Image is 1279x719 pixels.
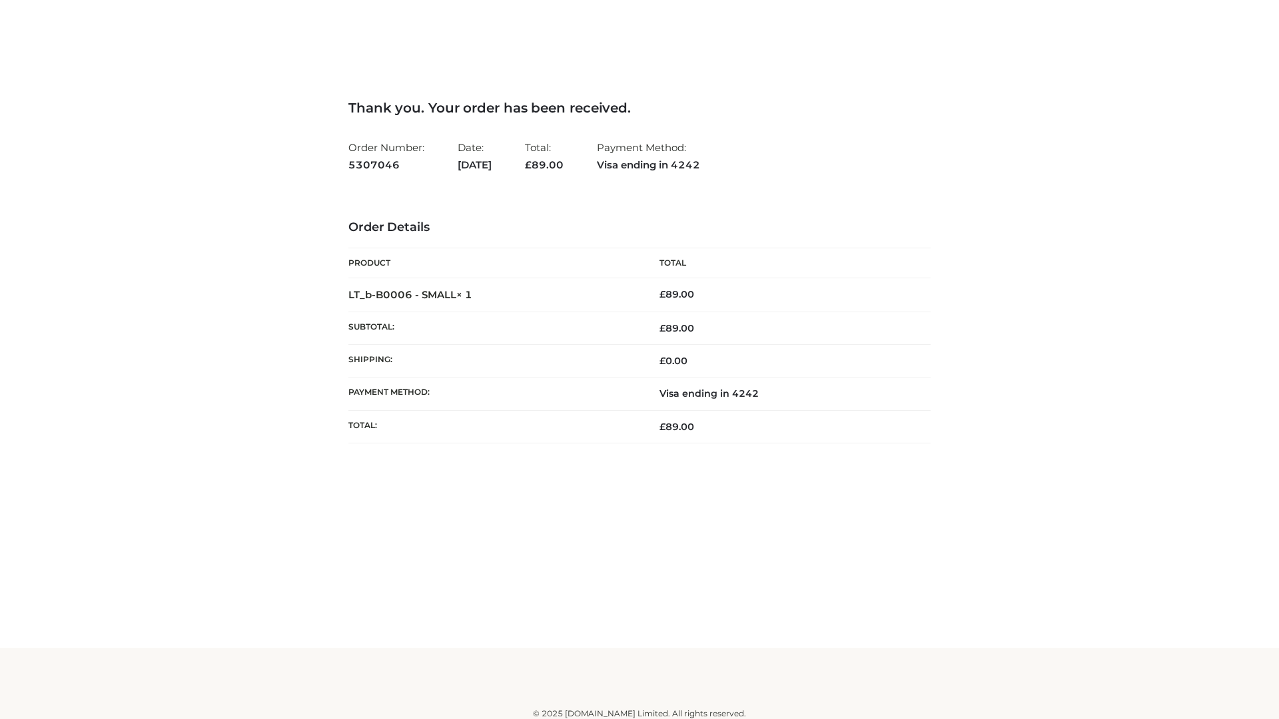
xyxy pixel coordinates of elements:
td: Visa ending in 4242 [639,377,931,410]
th: Subtotal: [348,312,639,344]
span: £ [659,421,665,433]
th: Total [639,248,931,278]
li: Order Number: [348,136,424,176]
span: £ [659,322,665,334]
li: Total: [525,136,564,176]
th: Payment method: [348,377,639,410]
strong: × 1 [456,288,472,301]
span: £ [525,158,532,171]
bdi: 89.00 [659,288,694,300]
li: Payment Method: [597,136,700,176]
span: 89.00 [525,158,564,171]
strong: LT_b-B0006 - SMALL [348,288,472,301]
th: Total: [348,410,639,443]
bdi: 0.00 [659,355,687,367]
th: Shipping: [348,345,639,377]
span: 89.00 [659,421,694,433]
h3: Thank you. Your order has been received. [348,100,931,116]
strong: Visa ending in 4242 [597,156,700,174]
h3: Order Details [348,220,931,235]
span: £ [659,355,665,367]
li: Date: [458,136,492,176]
strong: 5307046 [348,156,424,174]
strong: [DATE] [458,156,492,174]
span: 89.00 [659,322,694,334]
span: £ [659,288,665,300]
th: Product [348,248,639,278]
